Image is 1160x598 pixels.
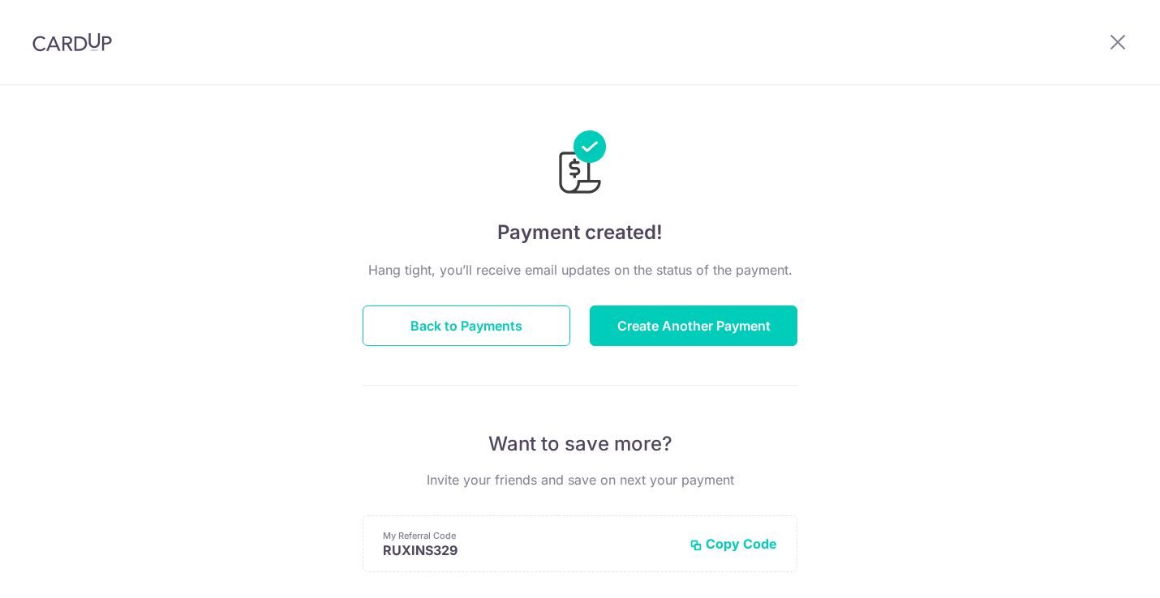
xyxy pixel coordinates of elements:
h4: Payment created! [363,218,797,247]
p: Want to save more? [363,431,797,457]
button: Create Another Payment [590,305,797,346]
p: My Referral Code [383,529,677,542]
button: Copy Code [690,536,777,552]
p: Invite your friends and save on next your payment [363,470,797,489]
img: Payments [554,130,606,199]
p: RUXINS329 [383,542,677,558]
button: Back to Payments [363,305,570,346]
img: CardUp [32,32,112,52]
p: Hang tight, you’ll receive email updates on the status of the payment. [363,260,797,280]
